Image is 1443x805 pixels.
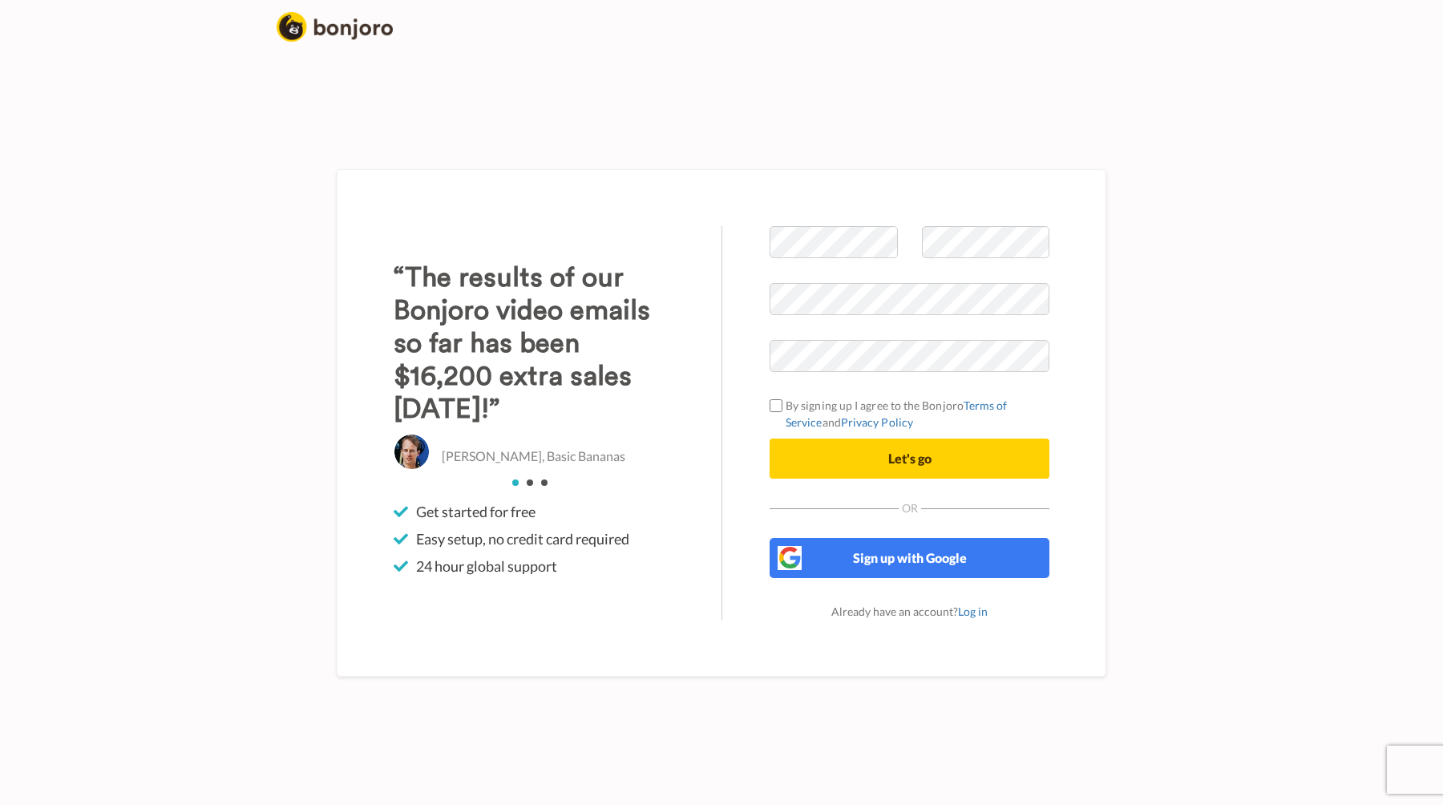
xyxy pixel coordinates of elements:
[899,503,921,514] span: Or
[770,538,1049,578] button: Sign up with Google
[277,12,393,42] img: logo_full.png
[770,397,1049,431] label: By signing up I agree to the Bonjoro and
[442,447,625,466] p: [PERSON_NAME], Basic Bananas
[841,415,913,429] a: Privacy Policy
[416,529,629,548] span: Easy setup, no credit card required
[831,605,988,618] span: Already have an account?
[770,439,1049,479] button: Let's go
[770,399,782,412] input: By signing up I agree to the BonjoroTerms of ServiceandPrivacy Policy
[888,451,932,466] span: Let's go
[394,261,673,426] h3: “The results of our Bonjoro video emails so far has been $16,200 extra sales [DATE]!”
[786,398,1008,429] a: Terms of Service
[416,556,557,576] span: 24 hour global support
[958,605,988,618] a: Log in
[416,502,536,521] span: Get started for free
[853,550,967,565] span: Sign up with Google
[394,434,430,470] img: Christo Hall, Basic Bananas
